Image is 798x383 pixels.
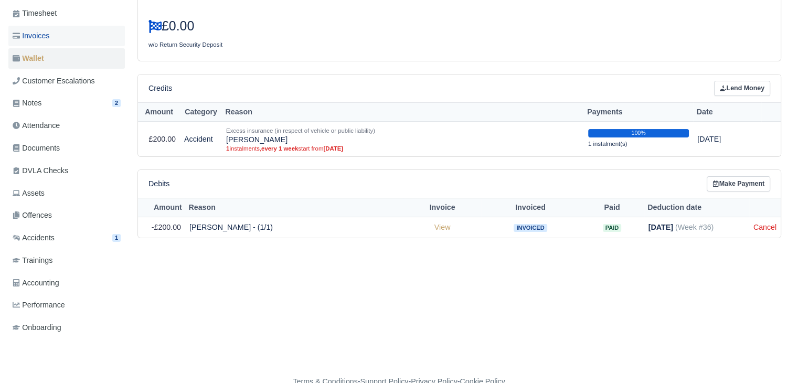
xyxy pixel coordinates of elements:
[8,205,125,226] a: Offences
[8,295,125,315] a: Performance
[746,333,798,383] iframe: Chat Widget
[8,93,125,113] a: Notes 2
[707,176,770,191] a: Make Payment
[152,223,181,231] span: -£200.00
[112,99,121,107] span: 2
[226,145,580,152] small: instalments, start from
[644,198,749,217] th: Deduction date
[13,254,52,267] span: Trainings
[222,122,584,156] td: [PERSON_NAME]
[753,223,776,231] a: Cancel
[8,138,125,158] a: Documents
[403,198,481,217] th: Invoice
[13,52,44,65] span: Wallet
[180,102,222,122] th: Category
[675,223,714,231] span: (Week #36)
[261,145,298,152] strong: every 1 week
[13,322,61,334] span: Onboarding
[8,71,125,91] a: Customer Escalations
[180,122,222,156] td: Accident
[13,232,55,244] span: Accidents
[226,145,229,152] strong: 1
[580,198,644,217] th: Paid
[148,41,222,48] small: w/o Return Security Deposit
[13,209,52,221] span: Offences
[588,141,627,147] small: 1 instalment(s)
[8,48,125,69] a: Wallet
[13,7,57,19] span: Timesheet
[603,224,621,232] span: Paid
[693,102,761,122] th: Date
[8,250,125,271] a: Trainings
[138,198,185,217] th: Amount
[13,165,68,177] span: DVLA Checks
[13,75,95,87] span: Customer Escalations
[588,129,689,137] div: 100%
[481,198,580,217] th: Invoiced
[13,187,45,199] span: Assets
[185,198,403,217] th: Reason
[8,26,125,46] a: Invoices
[13,97,41,109] span: Notes
[13,277,59,289] span: Accounting
[148,18,452,34] h3: £0.00
[714,81,770,96] a: Lend Money
[8,317,125,338] a: Onboarding
[648,223,673,231] strong: [DATE]
[693,122,761,156] td: [DATE]
[8,115,125,136] a: Attendance
[226,127,375,134] small: Excess insurance (in respect of vehicle or public liability)
[8,3,125,24] a: Timesheet
[434,223,451,231] a: View
[584,102,693,122] th: Payments
[8,161,125,181] a: DVLA Checks
[13,142,60,154] span: Documents
[13,299,65,311] span: Performance
[323,145,343,152] strong: [DATE]
[13,30,49,42] span: Invoices
[8,228,125,248] a: Accidents 1
[8,273,125,293] a: Accounting
[222,102,584,122] th: Reason
[8,183,125,204] a: Assets
[13,120,60,132] span: Attendance
[185,217,403,238] td: [PERSON_NAME] - (1/1)
[138,122,180,156] td: £200.00
[514,224,547,232] span: Invoiced
[112,234,121,242] span: 1
[148,179,169,188] h6: Debits
[138,102,180,122] th: Amount
[148,84,172,93] h6: Credits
